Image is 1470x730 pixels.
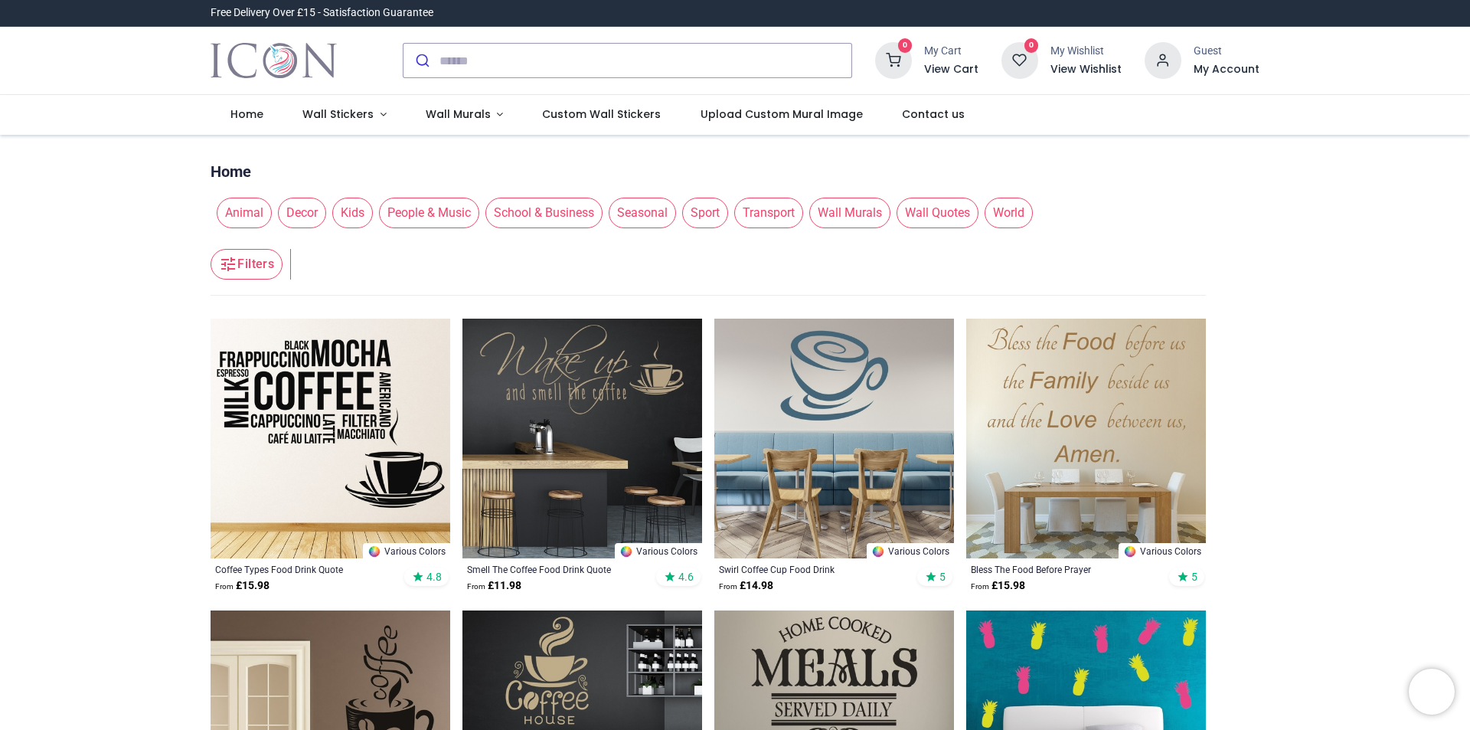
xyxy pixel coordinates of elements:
[902,106,965,122] span: Contact us
[467,582,485,591] span: From
[230,106,263,122] span: Home
[1050,62,1122,77] a: View Wishlist
[211,161,251,182] a: Home
[890,198,978,228] button: Wall Quotes
[426,106,491,122] span: Wall Murals
[897,198,978,228] span: Wall Quotes
[682,198,728,228] span: Sport
[1191,570,1197,584] span: 5
[971,582,989,591] span: From
[701,106,863,122] span: Upload Custom Mural Image
[211,39,337,82] a: Logo of Icon Wall Stickers
[867,543,954,558] a: Various Colors
[211,198,272,228] button: Animal
[332,198,373,228] span: Kids
[734,198,803,228] span: Transport
[924,62,978,77] a: View Cart
[302,106,374,122] span: Wall Stickers
[1119,543,1206,558] a: Various Colors
[719,578,773,594] strong: £ 14.98
[719,563,903,575] a: Swirl Coffee Cup Food Drink
[971,578,1025,594] strong: £ 15.98
[406,95,523,135] a: Wall Murals
[215,582,234,591] span: From
[1123,545,1137,558] img: Color Wheel
[1409,669,1455,715] iframe: Brevo live chat
[719,582,737,591] span: From
[985,198,1033,228] span: World
[467,578,521,594] strong: £ 11.98
[978,198,1033,228] button: World
[211,249,283,280] button: Filters
[875,54,912,66] a: 0
[1194,62,1259,77] a: My Account
[363,543,450,558] a: Various Colors
[367,545,381,558] img: Color Wheel
[373,198,479,228] button: People & Music
[462,319,702,558] img: Smell The Coffee Food Drink Quote Wall Sticker
[728,198,803,228] button: Transport
[1050,44,1122,59] div: My Wishlist
[1024,38,1039,53] sup: 0
[619,545,633,558] img: Color Wheel
[479,198,603,228] button: School & Business
[215,578,269,594] strong: £ 15.98
[1194,44,1259,59] div: Guest
[603,198,676,228] button: Seasonal
[714,319,954,558] img: Swirl Coffee Cup Food Drink Wall Sticker
[211,319,450,558] img: Coffee Types Food Drink Quote Wall Sticker
[676,198,728,228] button: Sport
[609,198,676,228] span: Seasonal
[809,198,890,228] span: Wall Murals
[403,44,439,77] button: Submit
[211,5,433,21] div: Free Delivery Over £15 - Satisfaction Guarantee
[803,198,890,228] button: Wall Murals
[215,563,400,575] a: Coffee Types Food Drink Quote
[379,198,479,228] span: People & Music
[485,198,603,228] span: School & Business
[971,563,1155,575] a: Bless The Food Before Prayer
[966,319,1206,558] img: Bless The Food Before Prayer Wall Sticker
[924,44,978,59] div: My Cart
[326,198,373,228] button: Kids
[217,198,272,228] span: Animal
[272,198,326,228] button: Decor
[939,570,946,584] span: 5
[278,198,326,228] span: Decor
[615,543,702,558] a: Various Colors
[467,563,652,575] a: Smell The Coffee Food Drink Quote
[542,106,661,122] span: Custom Wall Stickers
[678,570,694,584] span: 4.6
[938,5,1259,21] iframe: Customer reviews powered by Trustpilot
[871,545,885,558] img: Color Wheel
[426,570,442,584] span: 4.8
[1001,54,1038,66] a: 0
[211,39,337,82] img: Icon Wall Stickers
[898,38,913,53] sup: 0
[283,95,406,135] a: Wall Stickers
